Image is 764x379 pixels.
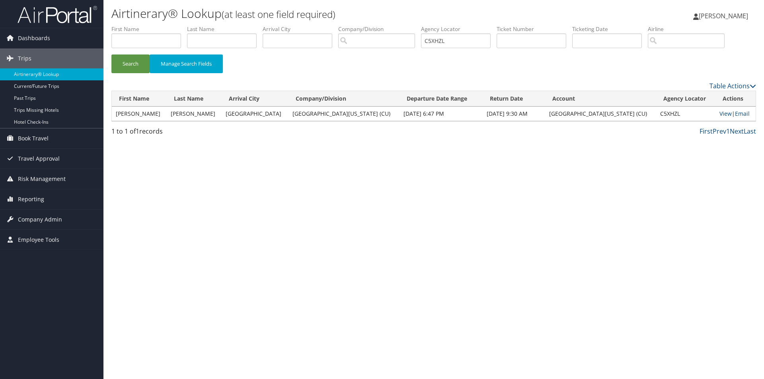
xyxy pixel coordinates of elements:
th: First Name: activate to sort column ascending [112,91,167,107]
th: Agency Locator: activate to sort column ascending [656,91,716,107]
th: Last Name: activate to sort column ascending [167,91,222,107]
label: Ticketing Date [572,25,648,33]
span: Trips [18,49,31,68]
a: Next [730,127,744,136]
a: Email [735,110,750,117]
td: | [715,107,756,121]
div: 1 to 1 of records [111,126,264,140]
a: Table Actions [709,82,756,90]
a: Prev [713,127,726,136]
label: Arrival City [263,25,338,33]
a: View [719,110,732,117]
a: First [700,127,713,136]
h1: Airtinerary® Lookup [111,5,541,22]
td: [GEOGRAPHIC_DATA][US_STATE] (CU) [545,107,656,121]
th: Actions [715,91,756,107]
small: (at least one field required) [222,8,335,21]
a: 1 [726,127,730,136]
span: Reporting [18,189,44,209]
span: Risk Management [18,169,66,189]
button: Search [111,54,150,73]
span: Book Travel [18,128,49,148]
a: [PERSON_NAME] [693,4,756,28]
td: [DATE] 6:47 PM [400,107,483,121]
td: [DATE] 9:30 AM [483,107,545,121]
span: Company Admin [18,210,62,229]
span: 1 [136,127,139,136]
span: Travel Approval [18,149,60,169]
td: C5XHZL [656,107,716,121]
th: Arrival City: activate to sort column ascending [222,91,288,107]
td: [PERSON_NAME] [112,107,167,121]
th: Return Date: activate to sort column ascending [483,91,545,107]
th: Company/Division [288,91,400,107]
label: Ticket Number [497,25,572,33]
label: Last Name [187,25,263,33]
label: First Name [111,25,187,33]
span: [PERSON_NAME] [699,12,748,20]
td: [PERSON_NAME] [167,107,222,121]
img: airportal-logo.png [18,5,97,24]
span: Dashboards [18,28,50,48]
td: [GEOGRAPHIC_DATA] [222,107,288,121]
td: [GEOGRAPHIC_DATA][US_STATE] (CU) [288,107,400,121]
th: Departure Date Range: activate to sort column ascending [400,91,483,107]
th: Account: activate to sort column ascending [545,91,656,107]
a: Last [744,127,756,136]
label: Company/Division [338,25,421,33]
span: Employee Tools [18,230,59,250]
label: Agency Locator [421,25,497,33]
button: Manage Search Fields [150,54,223,73]
label: Airline [648,25,731,33]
